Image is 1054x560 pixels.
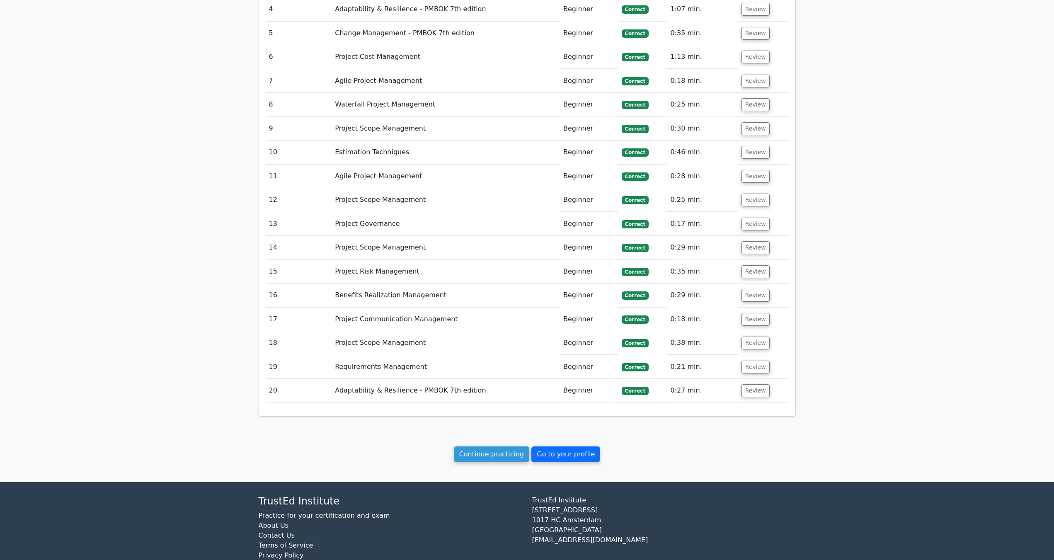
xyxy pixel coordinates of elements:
td: Beginner [560,355,618,379]
span: Correct [622,53,649,61]
td: 9 [266,117,332,141]
span: Correct [622,196,649,204]
td: 17 [266,308,332,331]
td: 1:13 min. [667,45,738,69]
span: Correct [622,268,649,276]
td: Beginner [560,188,618,212]
td: 0:29 min. [667,284,738,307]
td: 0:17 min. [667,212,738,236]
td: 0:21 min. [667,355,738,379]
span: Correct [622,363,649,371]
span: Correct [622,148,649,157]
td: 20 [266,379,332,402]
td: Project Governance [332,212,560,236]
td: Adaptability & Resilience - PMBOK 7th edition [332,379,560,402]
span: Correct [622,125,649,133]
td: 0:28 min. [667,165,738,188]
td: Requirements Management [332,355,560,379]
button: Review [741,27,770,40]
td: 0:46 min. [667,141,738,164]
a: Privacy Policy [259,551,304,559]
td: 0:25 min. [667,188,738,212]
td: 18 [266,331,332,355]
button: Review [741,75,770,87]
button: Review [741,265,770,278]
button: Review [741,313,770,326]
td: Beginner [560,331,618,355]
span: Correct [622,339,649,347]
button: Review [741,384,770,397]
td: Project Scope Management [332,236,560,259]
span: Correct [622,77,649,85]
span: Correct [622,220,649,228]
button: Review [741,289,770,302]
td: Agile Project Management [332,165,560,188]
td: 6 [266,45,332,69]
span: Correct [622,5,649,14]
td: 5 [266,22,332,45]
a: About Us [259,521,288,529]
td: 12 [266,188,332,212]
td: Project Cost Management [332,45,560,69]
button: Review [741,51,770,63]
td: 13 [266,212,332,236]
td: Project Risk Management [332,260,560,284]
td: Beginner [560,117,618,141]
td: 0:25 min. [667,93,738,116]
a: Go to your profile [531,446,600,462]
a: Terms of Service [259,541,313,549]
span: Correct [622,387,649,395]
td: Project Scope Management [332,188,560,212]
td: Beginner [560,141,618,164]
td: Beginner [560,379,618,402]
button: Review [741,170,770,183]
button: Review [741,98,770,111]
td: 7 [266,69,332,93]
td: 0:35 min. [667,22,738,45]
button: Review [741,241,770,254]
td: Benefits Realization Management [332,284,560,307]
td: 0:38 min. [667,331,738,355]
td: Change Management - PMBOK 7th edition [332,22,560,45]
td: 0:29 min. [667,236,738,259]
span: Correct [622,291,649,300]
td: Beginner [560,212,618,236]
td: 0:18 min. [667,308,738,331]
td: 19 [266,355,332,379]
td: 8 [266,93,332,116]
td: Agile Project Management [332,69,560,93]
button: Review [741,337,770,349]
td: 16 [266,284,332,307]
span: Correct [622,315,649,324]
a: Practice for your certification and exam [259,512,390,519]
button: Review [741,361,770,373]
button: Review [741,218,770,230]
td: 14 [266,236,332,259]
td: Project Communication Management [332,308,560,331]
td: Waterfall Project Management [332,93,560,116]
button: Review [741,146,770,159]
a: Contact Us [259,531,295,539]
td: 0:27 min. [667,379,738,402]
td: Beginner [560,69,618,93]
span: Correct [622,101,649,109]
span: Correct [622,172,649,181]
td: Beginner [560,284,618,307]
td: Project Scope Management [332,331,560,355]
button: Review [741,3,770,16]
td: Beginner [560,260,618,284]
td: Beginner [560,45,618,69]
span: Correct [622,29,649,38]
td: Beginner [560,165,618,188]
button: Review [741,122,770,135]
td: Beginner [560,236,618,259]
td: Project Scope Management [332,117,560,141]
td: 11 [266,165,332,188]
span: Correct [622,244,649,252]
h4: TrustEd Institute [259,495,522,507]
td: 0:18 min. [667,69,738,93]
a: Continue practicing [454,446,530,462]
td: 15 [266,260,332,284]
td: Beginner [560,22,618,45]
td: 0:30 min. [667,117,738,141]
